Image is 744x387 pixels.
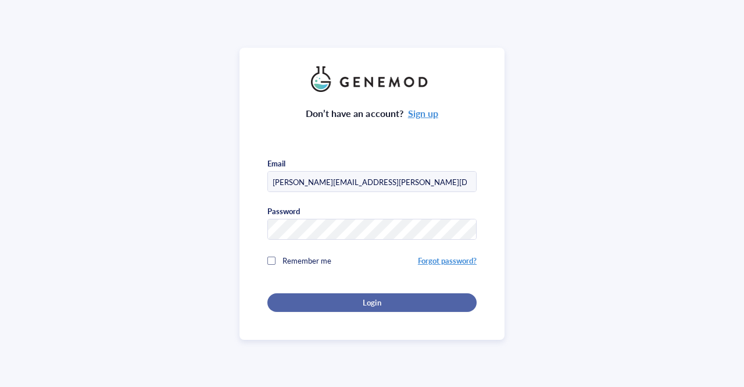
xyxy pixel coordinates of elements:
[282,255,331,266] span: Remember me
[306,106,438,121] div: Don’t have an account?
[363,297,381,308] span: Login
[267,158,285,169] div: Email
[408,106,438,120] a: Sign up
[267,293,477,312] button: Login
[267,206,300,216] div: Password
[311,66,433,92] img: genemod_logo_light-BcqUzbGq.png
[418,255,477,266] a: Forgot password?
